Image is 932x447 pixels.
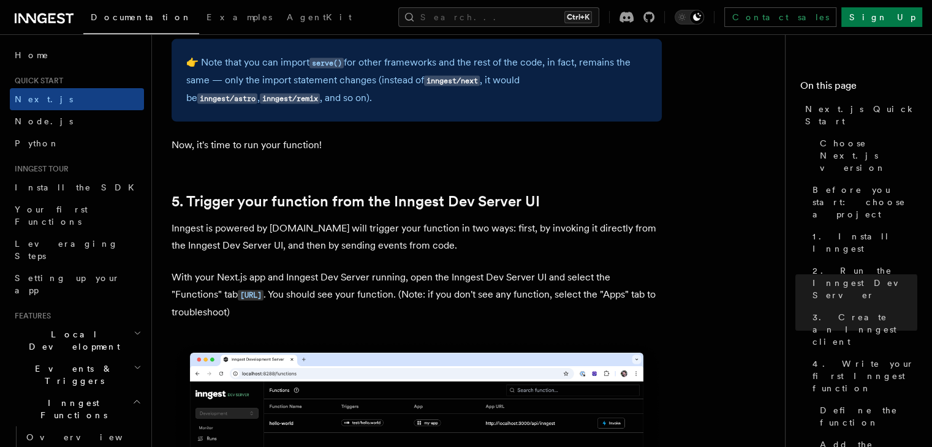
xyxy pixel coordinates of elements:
button: Toggle dark mode [675,10,704,24]
a: Node.js [10,110,144,132]
span: AgentKit [287,12,352,22]
span: Install the SDK [15,182,142,192]
span: Next.js [15,94,73,104]
p: Now, it's time to run your function! [172,137,662,154]
a: 5. Trigger your function from the Inngest Dev Server UI [172,193,540,210]
p: Inngest is powered by [DOMAIN_NAME] will trigger your function in two ways: first, by invoking it... [172,220,662,254]
button: Local Development [10,323,144,358]
span: Inngest Functions [10,397,132,421]
button: Inngest Functions [10,392,144,426]
a: 2. Run the Inngest Dev Server [808,260,917,306]
a: [URL] [238,288,263,300]
span: Setting up your app [15,273,120,295]
span: 4. Write your first Inngest function [813,358,917,394]
a: Next.js Quick Start [800,98,917,132]
a: Your first Functions [10,198,144,233]
span: Node.js [15,116,73,126]
span: Examples [206,12,272,22]
a: Leveraging Steps [10,233,144,267]
span: 3. Create an Inngest client [813,311,917,348]
kbd: Ctrl+K [564,11,592,23]
h4: On this page [800,78,917,98]
span: 1. Install Inngest [813,230,917,255]
code: serve() [309,58,344,69]
p: With your Next.js app and Inngest Dev Server running, open the Inngest Dev Server UI and select t... [172,269,662,321]
span: Before you start: choose a project [813,184,917,220]
a: Home [10,44,144,66]
a: AgentKit [279,4,359,33]
span: Quick start [10,76,63,86]
a: Sign Up [841,7,922,27]
span: Next.js Quick Start [805,103,917,127]
a: Documentation [83,4,199,34]
span: Choose Next.js version [820,137,917,174]
code: [URL] [238,290,263,301]
a: Define the function [815,399,917,434]
span: Define the function [820,404,917,429]
a: 4. Write your first Inngest function [808,353,917,399]
a: Setting up your app [10,267,144,301]
code: inngest/next [424,76,480,86]
span: 2. Run the Inngest Dev Server [813,265,917,301]
a: Choose Next.js version [815,132,917,179]
span: Your first Functions [15,205,88,227]
p: 👉 Note that you can import for other frameworks and the rest of the code, in fact, remains the sa... [186,54,647,107]
span: Events & Triggers [10,362,134,387]
a: Before you start: choose a project [808,179,917,225]
span: Leveraging Steps [15,239,118,261]
span: Home [15,49,49,61]
span: Documentation [91,12,192,22]
button: Search...Ctrl+K [398,7,599,27]
a: Examples [199,4,279,33]
a: serve() [309,56,344,68]
span: Features [10,311,51,321]
a: 3. Create an Inngest client [808,306,917,353]
code: inngest/remix [260,94,320,104]
a: Python [10,132,144,154]
span: Local Development [10,328,134,353]
span: Overview [26,432,153,442]
a: 1. Install Inngest [808,225,917,260]
span: Python [15,138,59,148]
a: Install the SDK [10,176,144,198]
a: Next.js [10,88,144,110]
button: Events & Triggers [10,358,144,392]
code: inngest/astro [197,94,257,104]
span: Inngest tour [10,164,69,174]
a: Contact sales [724,7,836,27]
